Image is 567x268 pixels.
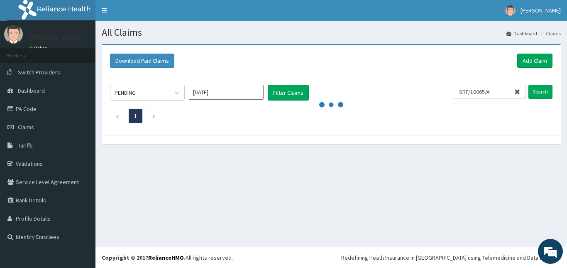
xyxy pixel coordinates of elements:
span: Switch Providers [18,69,60,76]
input: Select Month and Year [189,85,264,100]
button: Download Paid Claims [110,54,174,68]
img: User Image [4,25,23,44]
a: Next page [152,112,156,120]
span: [PERSON_NAME] [521,7,561,14]
span: Dashboard [18,87,45,94]
footer: All rights reserved. [95,247,567,268]
span: Claims [18,123,34,131]
div: PENDING [115,89,136,97]
h1: All Claims [102,27,561,38]
a: Add Claim [517,54,552,68]
svg: audio-loading [319,92,344,117]
a: Page 1 is your current page [134,112,137,120]
a: RelianceHMO [148,254,184,261]
a: Previous page [115,112,119,120]
li: Claims [538,30,561,37]
input: Search [528,85,552,99]
input: Search by HMO ID [454,85,509,99]
button: Filter Claims [268,85,309,101]
p: [PERSON_NAME] [29,34,83,41]
a: Dashboard [506,30,537,37]
img: User Image [505,5,516,16]
strong: Copyright © 2017 . [102,254,186,261]
div: Redefining Heath Insurance in [GEOGRAPHIC_DATA] using Telemedicine and Data Science! [341,253,561,262]
span: Tariffs [18,142,33,149]
a: Online [29,45,49,51]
